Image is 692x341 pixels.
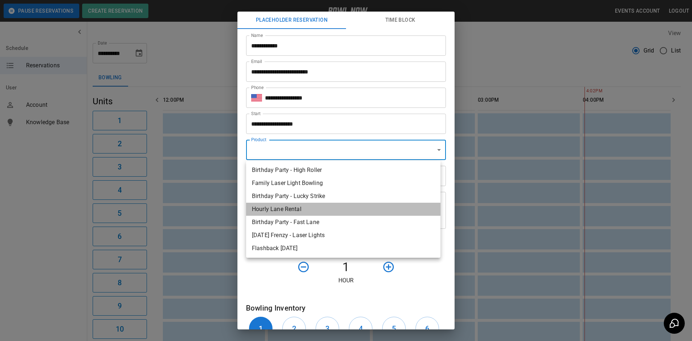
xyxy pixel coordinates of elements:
li: [DATE] Frenzy - Laser Lights [246,229,440,242]
li: Birthday Party - Lucky Strike [246,190,440,203]
li: Family Laser Light Bowling [246,177,440,190]
li: Birthday Party - High Roller [246,164,440,177]
li: Flashback [DATE] [246,242,440,255]
li: Birthday Party - Fast Lane [246,216,440,229]
li: Hourly Lane Rental [246,203,440,216]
